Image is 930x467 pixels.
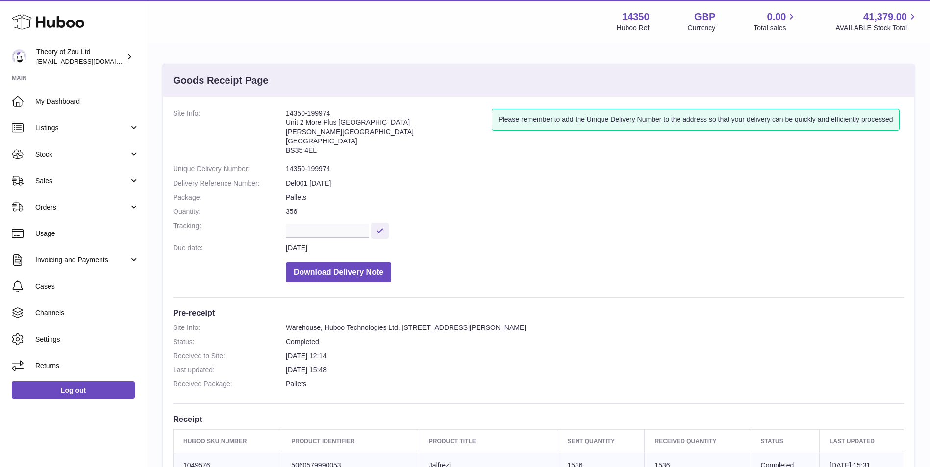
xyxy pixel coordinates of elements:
h3: Pre-receipt [173,307,904,318]
dt: Quantity: [173,207,286,216]
div: Huboo Ref [617,23,650,33]
span: AVAILABLE Stock Total [835,23,918,33]
dt: Status: [173,337,286,347]
dd: 14350-199974 [286,164,904,174]
span: Listings [35,123,129,133]
span: Total sales [754,23,797,33]
dd: Warehouse, Huboo Technologies Ltd, [STREET_ADDRESS][PERSON_NAME] [286,323,904,332]
th: Product title [419,430,557,453]
span: 0.00 [767,10,786,23]
span: [EMAIL_ADDRESS][DOMAIN_NAME] [36,57,144,65]
th: Received Quantity [645,430,751,453]
span: 41,379.00 [863,10,907,23]
span: Usage [35,229,139,238]
div: Theory of Zou Ltd [36,47,125,66]
th: Huboo SKU Number [174,430,281,453]
span: Settings [35,335,139,344]
span: Invoicing and Payments [35,256,129,265]
dd: [DATE] 12:14 [286,351,904,361]
dd: Completed [286,337,904,347]
strong: 14350 [622,10,650,23]
span: Cases [35,282,139,291]
dt: Delivery Reference Number: [173,179,286,188]
dt: Last updated: [173,365,286,374]
dd: Del001 [DATE] [286,179,904,188]
a: 0.00 Total sales [754,10,797,33]
dt: Tracking: [173,221,286,238]
dd: [DATE] [286,243,904,253]
dd: [DATE] 15:48 [286,365,904,374]
dt: Site Info: [173,323,286,332]
span: My Dashboard [35,97,139,106]
th: Status [751,430,820,453]
strong: GBP [694,10,715,23]
dt: Site Info: [173,109,286,160]
img: internalAdmin-14350@internal.huboo.com [12,49,26,64]
dt: Unique Delivery Number: [173,164,286,174]
h3: Receipt [173,414,904,424]
a: Log out [12,381,135,399]
dt: Package: [173,193,286,202]
dd: Pallets [286,379,904,389]
span: Stock [35,150,129,159]
a: 41,379.00 AVAILABLE Stock Total [835,10,918,33]
dd: Pallets [286,193,904,202]
th: Product Identifier [281,430,419,453]
h3: Goods Receipt Page [173,74,269,87]
th: Sent Quantity [557,430,645,453]
dt: Received to Site: [173,351,286,361]
span: Channels [35,308,139,318]
span: Sales [35,176,129,186]
dt: Received Package: [173,379,286,389]
dd: 356 [286,207,904,216]
div: Please remember to add the Unique Delivery Number to the address so that your delivery can be qui... [492,109,899,131]
th: Last updated [820,430,904,453]
address: 14350-199974 Unit 2 More Plus [GEOGRAPHIC_DATA] [PERSON_NAME][GEOGRAPHIC_DATA] [GEOGRAPHIC_DATA] ... [286,109,492,160]
button: Download Delivery Note [286,262,391,282]
span: Orders [35,203,129,212]
div: Currency [688,23,716,33]
dt: Due date: [173,243,286,253]
span: Returns [35,361,139,371]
